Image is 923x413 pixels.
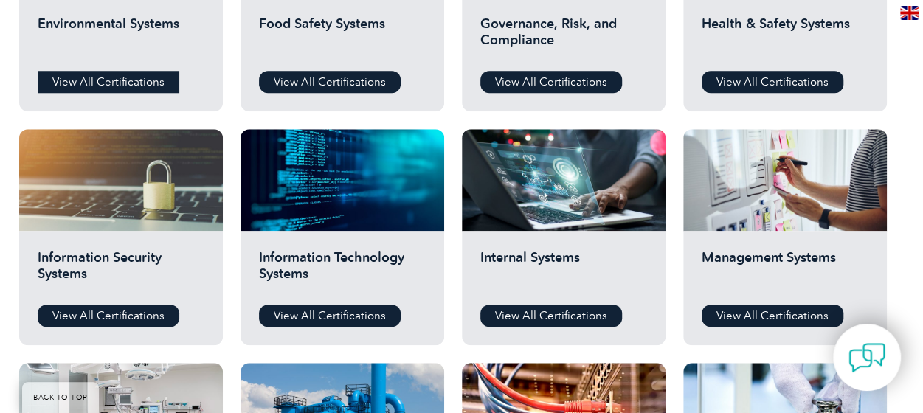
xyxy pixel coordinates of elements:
[702,71,843,93] a: View All Certifications
[702,249,868,294] h2: Management Systems
[702,305,843,327] a: View All Certifications
[38,71,179,93] a: View All Certifications
[480,249,647,294] h2: Internal Systems
[259,249,426,294] h2: Information Technology Systems
[480,15,647,60] h2: Governance, Risk, and Compliance
[480,305,622,327] a: View All Certifications
[38,15,204,60] h2: Environmental Systems
[259,305,401,327] a: View All Certifications
[900,6,919,20] img: en
[702,15,868,60] h2: Health & Safety Systems
[259,15,426,60] h2: Food Safety Systems
[480,71,622,93] a: View All Certifications
[38,305,179,327] a: View All Certifications
[259,71,401,93] a: View All Certifications
[22,382,99,413] a: BACK TO TOP
[848,339,885,376] img: contact-chat.png
[38,249,204,294] h2: Information Security Systems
